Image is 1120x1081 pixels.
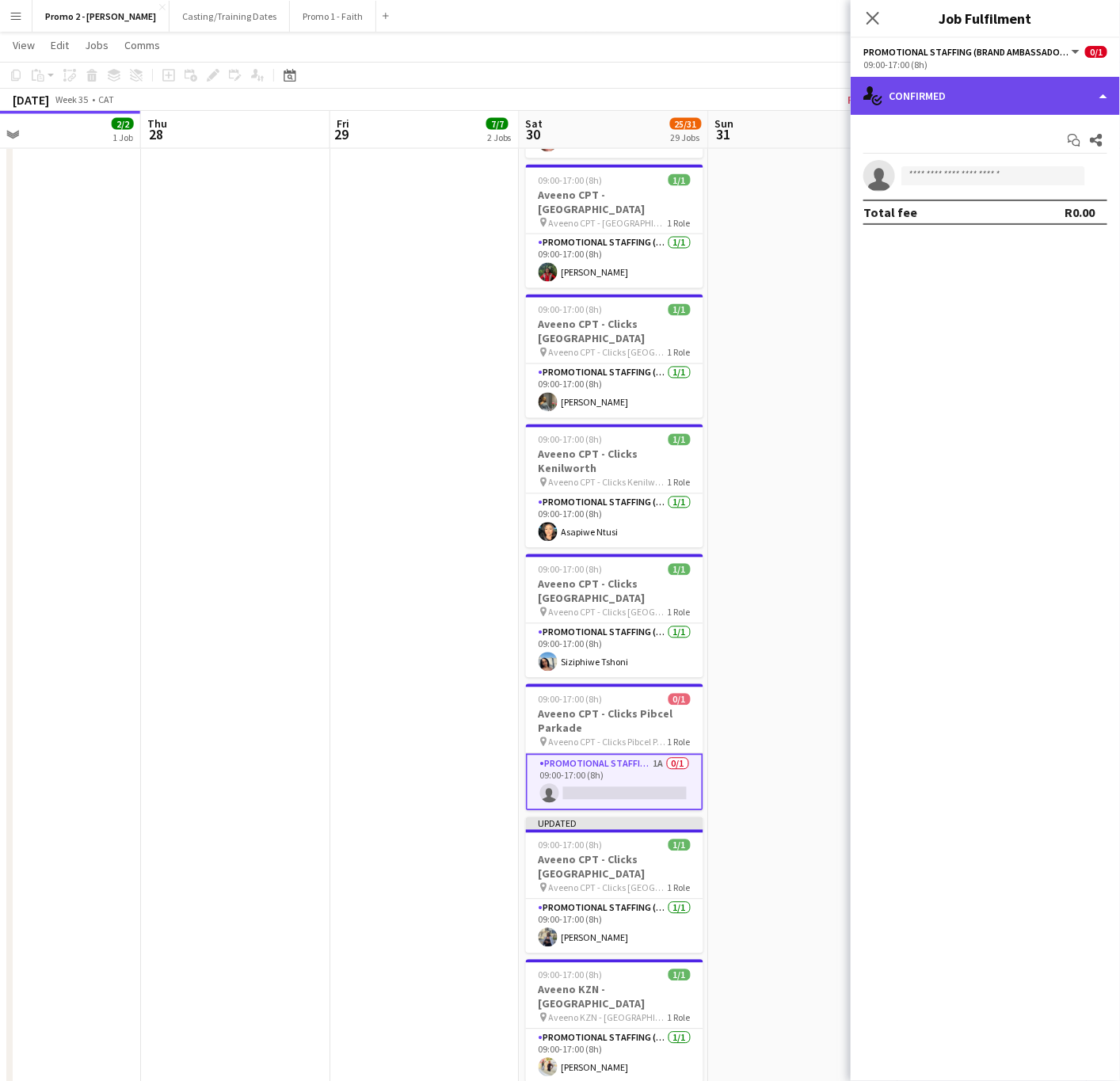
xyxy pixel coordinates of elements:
span: 28 [145,125,167,143]
div: 29 Jobs [671,131,701,143]
span: Aveeno CPT - Clicks Pibcel Parkade [549,737,668,748]
div: 1 Job [112,131,133,143]
h3: Aveeno KZN - [GEOGRAPHIC_DATA] [526,983,703,1011]
h3: Aveeno CPT - Clicks [GEOGRAPHIC_DATA] [526,318,703,346]
button: Promotional Staffing (Brand Ambassadors) [863,46,1082,58]
button: Promo 1 - Faith [290,1,376,32]
app-card-role: Promotional Staffing (Brand Ambassadors)1/109:00-17:00 (8h)[PERSON_NAME] [526,364,703,418]
span: 31 [713,125,734,143]
span: 09:00-17:00 (8h) [539,564,603,576]
span: 1/1 [669,434,691,446]
h3: Aveeno CPT - Clicks Kenilworth [526,447,703,476]
div: Total fee [863,204,917,220]
span: Sun [715,116,734,131]
div: R0.00 [1065,204,1095,220]
span: Fri [337,116,349,131]
span: 7/7 [486,118,509,130]
span: 1/1 [669,304,691,316]
span: Edit [51,38,69,52]
span: 09:00-17:00 (8h) [539,304,603,316]
div: Updated [526,817,703,830]
span: 1 Role [668,477,691,489]
span: Thu [147,116,167,131]
span: 09:00-17:00 (8h) [539,434,603,446]
app-card-role: Promotional Staffing (Brand Ambassadors)1/109:00-17:00 (8h)[PERSON_NAME] [526,234,703,288]
span: 0/1 [1085,46,1107,58]
span: 30 [524,125,543,143]
span: Week 35 [52,93,92,105]
a: Edit [44,35,75,55]
span: 1/1 [669,839,691,851]
span: 0/1 [669,694,691,706]
span: 09:00-17:00 (8h) [539,694,603,706]
span: 1 Role [668,1012,691,1024]
h3: Aveeno CPT - Clicks [GEOGRAPHIC_DATA] [526,577,703,606]
span: Aveeno CPT - [GEOGRAPHIC_DATA] [549,217,668,229]
button: Casting/Training Dates [170,1,290,32]
app-card-role: Promotional Staffing (Brand Ambassadors)1/109:00-17:00 (8h)[PERSON_NAME] [526,900,703,953]
div: 2 Jobs [487,131,512,143]
app-job-card: Updated09:00-17:00 (8h)1/1Aveeno CPT - Clicks [GEOGRAPHIC_DATA] Aveeno CPT - Clicks [GEOGRAPHIC_D... [526,817,703,953]
span: 1 Role [668,882,691,894]
span: Promotional Staffing (Brand Ambassadors) [863,46,1069,58]
app-job-card: 09:00-17:00 (8h)1/1Aveeno CPT - Clicks Kenilworth Aveeno CPT - Clicks Kenilworth1 RolePromotional... [526,424,703,548]
div: CAT [98,93,114,105]
h3: Job Fulfilment [851,8,1120,29]
span: 09:00-17:00 (8h) [539,174,603,186]
span: Aveeno CPT - Clicks Kenilworth [549,477,668,489]
div: 09:00-17:00 (8h) [863,59,1107,70]
span: Aveeno CPT - Clicks [GEOGRAPHIC_DATA] [549,347,668,359]
app-job-card: 09:00-17:00 (8h)1/1Aveeno CPT - Clicks [GEOGRAPHIC_DATA] Aveeno CPT - Clicks [GEOGRAPHIC_DATA]1 R... [526,554,703,678]
app-job-card: 09:00-17:00 (8h)1/1Aveeno CPT - Clicks [GEOGRAPHIC_DATA] Aveeno CPT - Clicks [GEOGRAPHIC_DATA]1 R... [526,295,703,418]
span: Jobs [85,38,109,52]
span: 1/1 [669,564,691,576]
span: Aveeno CPT - Clicks [GEOGRAPHIC_DATA] [549,607,668,619]
h3: Aveeno CPT - Clicks [GEOGRAPHIC_DATA] [526,853,703,881]
app-job-card: 09:00-17:00 (8h)0/1Aveeno CPT - Clicks Pibcel Parkade Aveeno CPT - Clicks Pibcel Parkade1 RolePro... [526,684,703,811]
span: Sat [526,116,543,131]
app-job-card: 09:00-17:00 (8h)1/1Aveeno CPT - [GEOGRAPHIC_DATA] Aveeno CPT - [GEOGRAPHIC_DATA]1 RolePromotional... [526,165,703,288]
span: 29 [334,125,349,143]
app-card-role: Promotional Staffing (Brand Ambassadors)1/109:00-17:00 (8h)Asapiwe Ntusi [526,494,703,548]
span: Comms [124,38,160,52]
app-card-role: Promotional Staffing (Brand Ambassadors)1/109:00-17:00 (8h)Siziphiwe Tshoni [526,624,703,678]
span: 2/2 [112,118,134,130]
span: 1 Role [668,607,691,619]
span: 09:00-17:00 (8h) [539,969,603,981]
a: View [6,35,41,55]
button: Promo 2 - [PERSON_NAME] [32,1,170,32]
span: Aveeno KZN - [GEOGRAPHIC_DATA] [549,1012,668,1024]
span: 1 Role [668,217,691,229]
h3: Aveeno CPT - [GEOGRAPHIC_DATA] [526,188,703,216]
a: Comms [118,35,166,55]
div: Confirmed [851,77,1120,115]
span: 25/31 [670,118,702,130]
span: 09:00-17:00 (8h) [539,839,603,851]
span: View [13,38,35,52]
app-card-role: Promotional Staffing (Brand Ambassadors)1A0/109:00-17:00 (8h) [526,754,703,811]
div: [DATE] [13,92,49,108]
a: Jobs [78,35,115,55]
span: Aveeno CPT - Clicks [GEOGRAPHIC_DATA] [549,882,668,894]
span: 1 Role [668,347,691,359]
span: 1/1 [669,969,691,981]
h3: Aveeno CPT - Clicks Pibcel Parkade [526,707,703,736]
span: 1 Role [668,737,691,748]
span: 1/1 [669,174,691,186]
button: Fix 19 errors [841,89,924,110]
